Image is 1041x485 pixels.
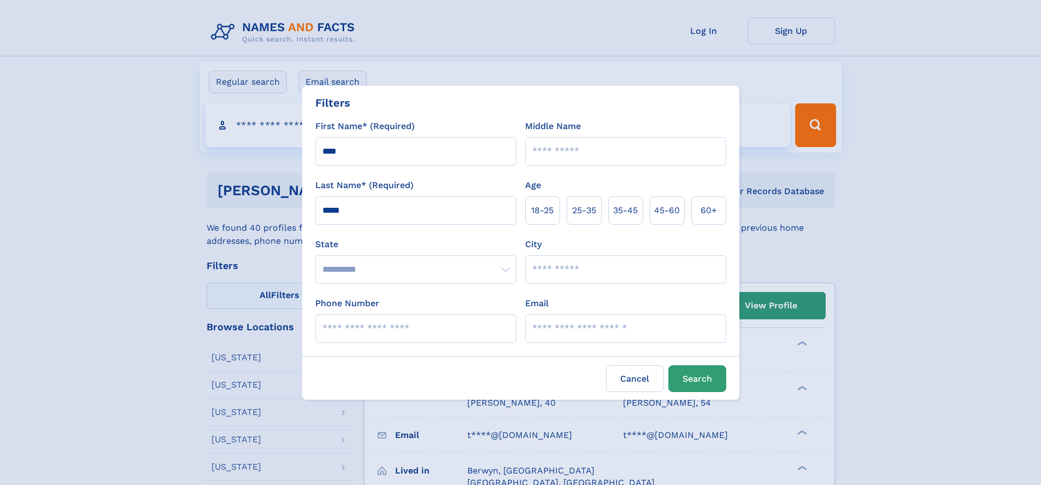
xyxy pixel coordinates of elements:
[315,95,350,111] div: Filters
[701,204,717,217] span: 60+
[525,238,542,251] label: City
[613,204,638,217] span: 35‑45
[315,238,516,251] label: State
[525,297,549,310] label: Email
[531,204,554,217] span: 18‑25
[315,120,415,133] label: First Name* (Required)
[315,297,379,310] label: Phone Number
[668,365,726,392] button: Search
[654,204,680,217] span: 45‑60
[525,179,541,192] label: Age
[572,204,596,217] span: 25‑35
[315,179,414,192] label: Last Name* (Required)
[525,120,581,133] label: Middle Name
[606,365,664,392] label: Cancel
